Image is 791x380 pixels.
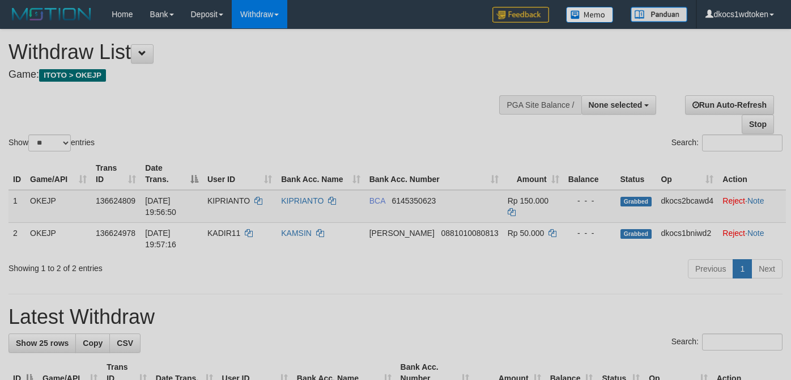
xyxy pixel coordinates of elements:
[564,158,616,190] th: Balance
[207,229,240,238] span: KADIR11
[25,190,91,223] td: OKEJP
[589,100,643,109] span: None selected
[568,195,611,206] div: - - -
[656,222,718,255] td: dkocs1bniwd2
[581,95,657,115] button: None selected
[8,41,516,64] h1: Withdraw List
[751,259,783,278] a: Next
[28,134,71,151] select: Showentries
[568,227,611,239] div: - - -
[733,259,752,278] a: 1
[747,229,764,238] a: Note
[277,158,364,190] th: Bank Acc. Name: activate to sort column ascending
[145,196,176,217] span: [DATE] 19:56:50
[8,333,76,353] a: Show 25 rows
[508,196,548,205] span: Rp 150.000
[722,229,745,238] a: Reject
[117,339,133,348] span: CSV
[742,115,774,134] a: Stop
[747,196,764,205] a: Note
[722,196,745,205] a: Reject
[145,229,176,249] span: [DATE] 19:57:16
[718,222,786,255] td: ·
[8,222,25,255] td: 2
[96,229,135,238] span: 136624978
[39,69,106,82] span: ITOTO > OKEJP
[8,190,25,223] td: 1
[441,229,499,238] span: Copy 0881010080813 to clipboard
[25,222,91,255] td: OKEJP
[616,158,657,190] th: Status
[492,7,549,23] img: Feedback.jpg
[656,158,718,190] th: Op: activate to sort column ascending
[8,158,25,190] th: ID
[75,333,110,353] a: Copy
[620,229,652,239] span: Grabbed
[369,229,435,238] span: [PERSON_NAME]
[718,158,786,190] th: Action
[392,196,436,205] span: Copy 6145350623 to clipboard
[671,333,783,351] label: Search:
[8,134,95,151] label: Show entries
[499,95,581,115] div: PGA Site Balance /
[718,190,786,223] td: ·
[8,69,516,81] h4: Game:
[566,7,614,23] img: Button%20Memo.svg
[365,158,503,190] th: Bank Acc. Number: activate to sort column ascending
[281,229,312,238] a: KAMSIN
[207,196,250,205] span: KIPRIANTO
[620,197,652,206] span: Grabbed
[508,229,545,238] span: Rp 50.000
[25,158,91,190] th: Game/API: activate to sort column ascending
[656,190,718,223] td: dkocs2bcawd4
[671,134,783,151] label: Search:
[281,196,324,205] a: KIPRIANTO
[203,158,277,190] th: User ID: activate to sort column ascending
[109,333,141,353] a: CSV
[688,259,733,278] a: Previous
[702,333,783,351] input: Search:
[91,158,141,190] th: Trans ID: activate to sort column ascending
[369,196,385,205] span: BCA
[16,339,69,348] span: Show 25 rows
[631,7,687,22] img: panduan.png
[685,95,774,115] a: Run Auto-Refresh
[8,306,783,328] h1: Latest Withdraw
[8,258,321,274] div: Showing 1 to 2 of 2 entries
[96,196,135,205] span: 136624809
[83,339,103,348] span: Copy
[503,158,564,190] th: Amount: activate to sort column ascending
[702,134,783,151] input: Search:
[141,158,203,190] th: Date Trans.: activate to sort column descending
[8,6,95,23] img: MOTION_logo.png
